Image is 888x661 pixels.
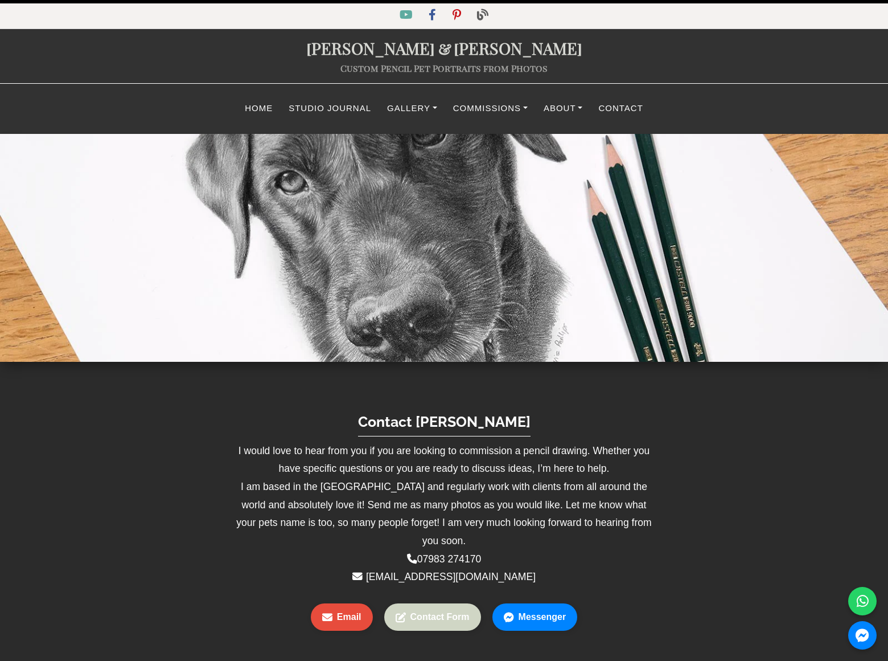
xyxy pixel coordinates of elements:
[306,37,582,59] a: [PERSON_NAME]&[PERSON_NAME]
[384,603,481,631] a: Contact Form
[237,97,281,120] a: Home
[379,97,445,120] a: Gallery
[366,571,536,582] a: [EMAIL_ADDRESS][DOMAIN_NAME]
[590,97,651,120] a: Contact
[536,97,591,120] a: About
[228,442,660,586] p: I would love to hear from you if you are looking to commission a pencil drawing. Whether you have...
[358,396,531,436] h1: Contact [PERSON_NAME]
[281,97,379,120] a: Studio Journal
[435,37,454,59] span: &
[470,11,495,21] a: Blog
[393,11,422,21] a: YouTube
[311,603,373,631] a: Email
[340,62,548,74] a: Custom Pencil Pet Portraits from Photos
[407,553,482,565] a: 07983 274170
[446,11,470,21] a: Pinterest
[848,621,877,650] a: Messenger
[422,11,445,21] a: Facebook
[492,603,578,631] a: Messenger
[848,587,877,615] a: WhatsApp
[445,97,536,120] a: Commissions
